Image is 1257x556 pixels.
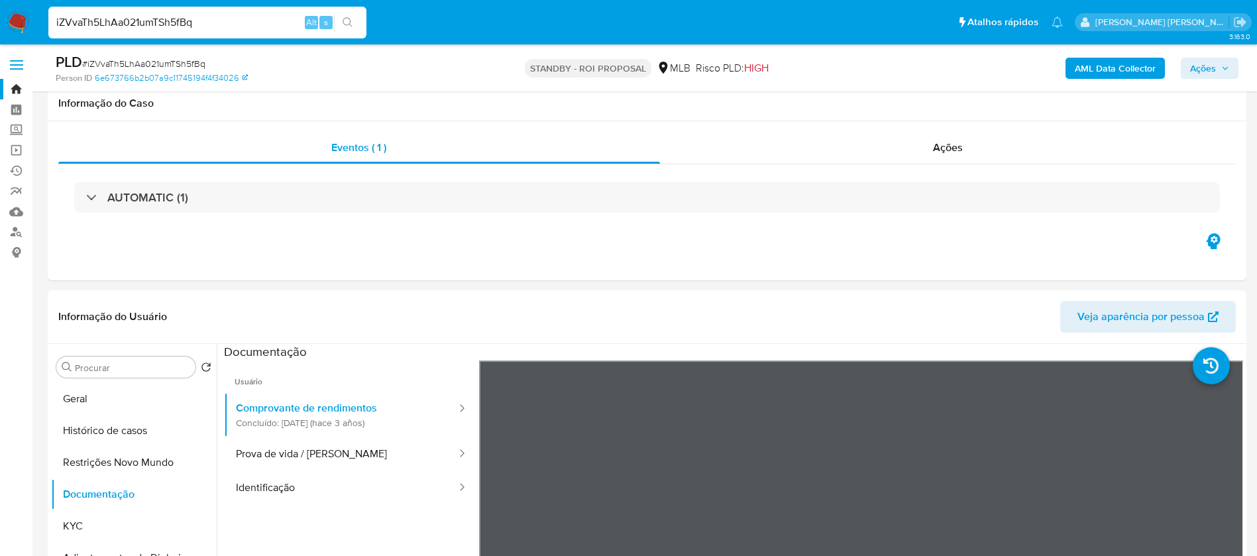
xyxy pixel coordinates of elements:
button: Histórico de casos [51,415,217,447]
button: Restrições Novo Mundo [51,447,217,478]
div: AUTOMATIC (1) [74,182,1220,213]
input: Pesquise usuários ou casos... [48,14,366,31]
b: AML Data Collector [1075,58,1156,79]
input: Procurar [75,362,190,374]
p: STANDBY - ROI PROPOSAL [525,59,651,78]
div: MLB [657,61,690,76]
button: search-icon [334,13,361,32]
span: HIGH [744,60,769,76]
button: Ações [1181,58,1238,79]
button: AML Data Collector [1066,58,1165,79]
button: Retornar ao pedido padrão [201,362,211,376]
span: Risco PLD: [696,61,769,76]
button: Documentação [51,478,217,510]
button: Procurar [62,362,72,372]
span: Veja aparência por pessoa [1077,301,1205,333]
span: Ações [933,140,963,155]
span: Ações [1190,58,1216,79]
p: renata.fdelgado@mercadopago.com.br [1095,16,1229,28]
span: s [324,16,328,28]
h1: Informação do Caso [58,97,1236,110]
b: Person ID [56,72,92,84]
a: Sair [1233,15,1247,29]
b: PLD [56,51,82,72]
span: Alt [306,16,317,28]
a: 6e673766b2b07a9c11745194f4f34026 [95,72,248,84]
a: Notificações [1052,17,1063,28]
button: Geral [51,383,217,415]
span: # iZVvaTh5LhAa021umTSh5fBq [82,57,205,70]
h3: AUTOMATIC (1) [107,190,188,205]
button: KYC [51,510,217,542]
button: Veja aparência por pessoa [1060,301,1236,333]
h1: Informação do Usuário [58,310,167,323]
span: Atalhos rápidos [967,15,1038,29]
span: Eventos ( 1 ) [331,140,386,155]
